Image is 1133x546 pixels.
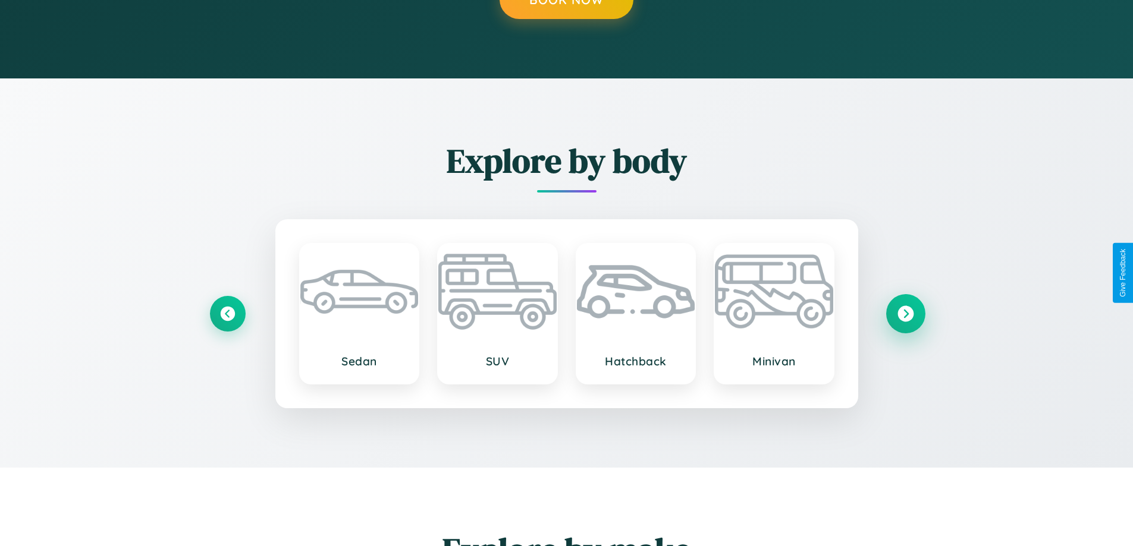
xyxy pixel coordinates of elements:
[589,354,683,368] h3: Hatchback
[210,138,924,184] h2: Explore by body
[727,354,821,368] h3: Minivan
[1119,249,1127,297] div: Give Feedback
[312,354,407,368] h3: Sedan
[450,354,545,368] h3: SUV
